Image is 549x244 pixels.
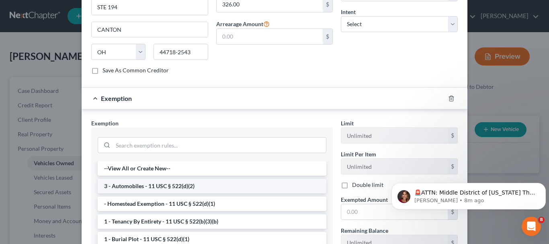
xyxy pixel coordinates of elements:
[217,29,323,44] input: 0.00
[98,161,326,176] li: --View All or Create New--
[101,94,132,102] span: Exemption
[102,66,169,74] label: Save As Common Creditor
[341,204,448,219] input: 0.00
[352,181,383,189] label: Double limit
[341,120,354,127] span: Limit
[216,19,270,29] label: Arrearage Amount
[341,159,448,174] input: --
[154,44,208,60] input: Enter zip...
[98,179,326,193] li: 3 - Automobiles - 11 USC § 522(d)(2)
[323,29,332,44] div: $
[91,120,119,127] span: Exemption
[341,196,388,203] span: Exempted Amount
[98,197,326,211] li: - Homestead Exemption - 11 USC § 522(d)(1)
[341,150,376,158] label: Limit Per Item
[341,8,356,16] label: Intent
[448,128,457,143] div: $
[113,137,326,153] input: Search exemption rules...
[341,226,388,235] label: Remaining Balance
[341,128,448,143] input: --
[92,22,208,37] input: Enter city...
[388,166,549,222] iframe: Intercom notifications message
[522,217,541,236] iframe: Intercom live chat
[448,159,457,174] div: $
[538,217,545,223] span: 8
[98,214,326,229] li: 1 - Tenancy By Entirety - 11 USC § 522(b)(3)(b)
